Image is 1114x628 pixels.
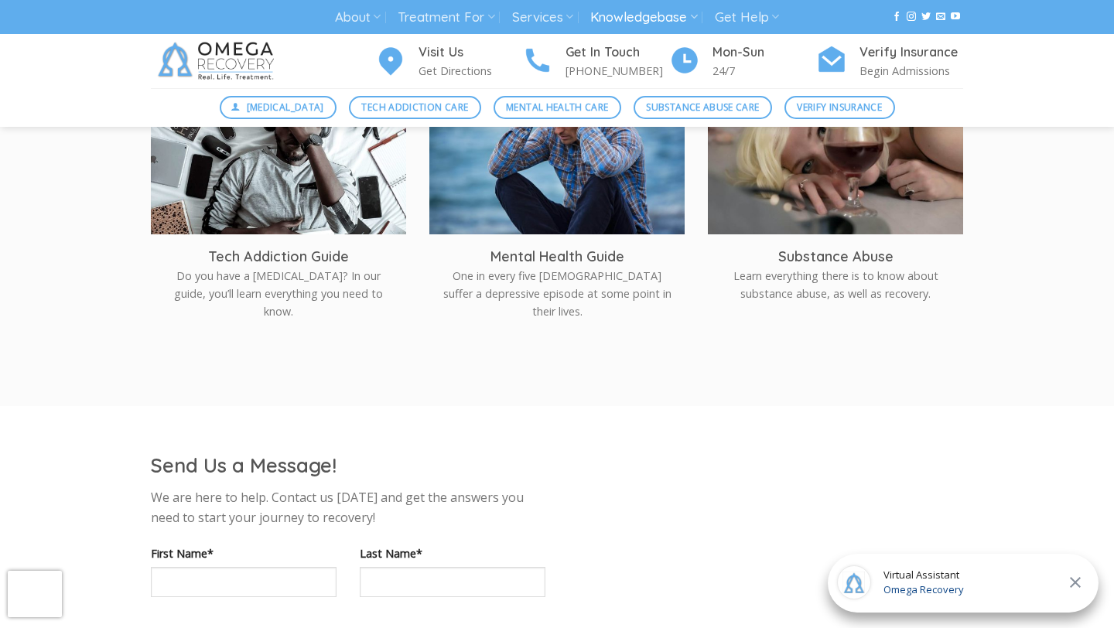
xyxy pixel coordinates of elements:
p: 24/7 [712,62,816,80]
a: Send us an email [936,12,945,22]
a: Verify Insurance [784,96,895,119]
h3: Mental Health Guide [441,247,673,265]
h4: Visit Us [419,43,522,63]
p: We are here to help. Contact us [DATE] and get the answers you need to start your journey to reco... [151,488,545,527]
a: Substance Abuse Care [634,96,772,119]
h2: Send Us a Message! [151,452,545,478]
span: Verify Insurance [797,100,882,114]
a: Follow on Instagram [907,12,916,22]
p: Learn everything there is to know about substance abuse, as well as recovery. [719,267,952,302]
h4: Get In Touch [566,43,669,63]
a: Get Help [715,3,779,32]
a: Tech Addiction Care [349,96,481,119]
span: Tech Addiction Care [361,100,468,114]
label: First Name* [151,544,337,562]
a: Services [512,3,573,32]
p: Begin Admissions [859,62,963,80]
span: Mental Health Care [506,100,608,114]
a: Follow on YouTube [951,12,960,22]
a: Treatment For [398,3,494,32]
a: Follow on Twitter [921,12,931,22]
a: Visit Us Get Directions [375,43,522,80]
a: Get In Touch [PHONE_NUMBER] [522,43,669,80]
span: Substance Abuse Care [646,100,759,114]
p: One in every five [DEMOGRAPHIC_DATA] suffer a depressive episode at some point in their lives. [441,267,673,320]
h3: Tech Addiction Guide [162,247,395,265]
p: [PHONE_NUMBER] [566,62,669,80]
a: Mental Health Care [494,96,621,119]
h3: Substance Abuse [719,247,952,265]
a: Knowledgebase [590,3,697,32]
label: Last Name* [360,544,545,562]
a: About [335,3,381,32]
h4: Verify Insurance [859,43,963,63]
span: [MEDICAL_DATA] [247,100,324,114]
a: Verify Insurance Begin Admissions [816,43,963,80]
p: Do you have a [MEDICAL_DATA]? In our guide, you’ll learn everything you need to know. [162,267,395,320]
h4: Mon-Sun [712,43,816,63]
a: Follow on Facebook [892,12,901,22]
img: Omega Recovery [151,34,286,88]
p: Get Directions [419,62,522,80]
a: [MEDICAL_DATA] [220,96,337,119]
